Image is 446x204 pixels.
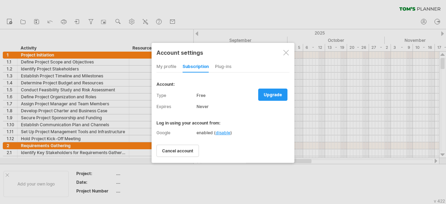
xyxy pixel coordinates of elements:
[156,130,290,135] div: Google
[183,61,209,73] div: subscription
[258,89,287,101] a: upgrade
[216,130,230,135] span: disable
[156,145,199,157] a: cancel account
[156,90,197,101] label: type
[156,120,290,126] div: log in using your account from:
[197,130,232,135] div: enabled ( )
[197,90,290,101] div: Free
[156,82,290,87] div: account:
[156,61,176,73] div: my profile
[162,148,193,153] span: cancel account
[156,46,290,59] div: Account settings
[215,61,231,73] div: Plug-ins
[156,104,171,109] span: expires
[264,92,282,97] span: upgrade
[197,101,290,112] div: never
